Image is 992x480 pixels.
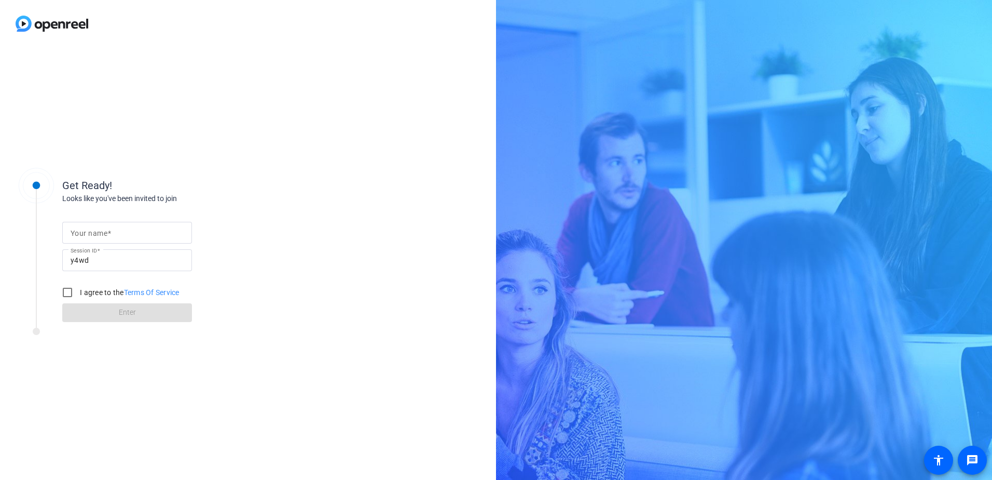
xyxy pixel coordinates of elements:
mat-label: Session ID [71,247,97,254]
div: Looks like you've been invited to join [62,193,270,204]
mat-label: Your name [71,229,107,237]
div: Get Ready! [62,178,270,193]
label: I agree to the [78,287,180,298]
mat-icon: message [966,454,979,466]
mat-icon: accessibility [932,454,945,466]
a: Terms Of Service [124,288,180,297]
